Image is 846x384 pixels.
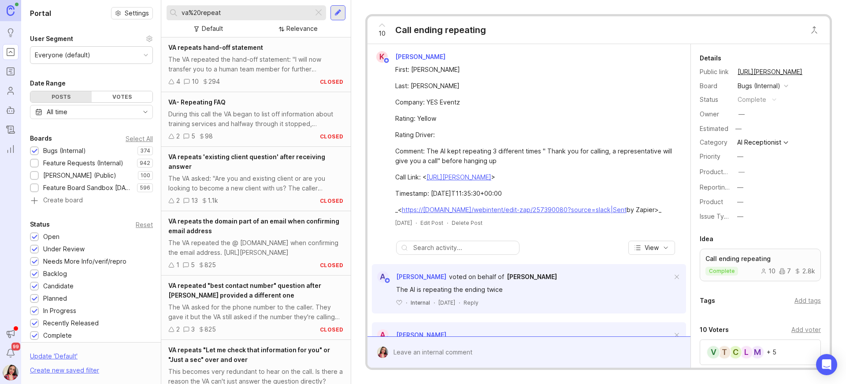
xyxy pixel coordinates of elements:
div: closed [320,78,344,86]
div: 2 [176,324,180,334]
div: 2.8k [794,268,815,274]
div: Last: [PERSON_NAME] [395,81,673,91]
div: Planned [43,294,67,303]
div: Feature Requests (Internal) [43,158,123,168]
p: complete [709,268,735,275]
div: closed [320,261,344,269]
img: member badge [383,57,390,64]
div: 10 Voters [700,324,729,335]
label: Product [700,198,723,205]
div: 5 [191,131,195,141]
img: Zuleica Garcia [3,365,19,380]
div: K [376,51,388,63]
a: Changelog [3,122,19,138]
div: + 5 [767,349,776,355]
button: Close button [805,21,823,39]
div: 825 [204,324,216,334]
div: Feature Board Sandbox [DATE] [43,183,133,193]
p: Call ending repeating [705,254,815,263]
label: Issue Type [700,213,732,220]
div: L [739,345,753,359]
a: Roadmaps [3,63,19,79]
a: Portal [3,44,19,60]
div: Timestamp: [DATE]T11:35:30+00:00 [395,189,673,198]
div: 294 [208,77,220,86]
img: member badge [384,277,390,284]
time: [DATE] [438,299,455,306]
a: [URL][PERSON_NAME] [735,66,805,78]
div: · [447,219,448,227]
div: — [737,197,743,207]
div: Status [30,219,50,230]
div: M [750,345,764,359]
div: Open Intercom Messenger [816,354,837,375]
div: The AI is repeating the ending twice [396,285,672,295]
button: Notifications [3,345,19,361]
div: Reply [464,299,479,306]
div: _< by Zapier>_ [395,205,673,215]
div: · [459,299,460,306]
div: Public link [700,67,731,77]
a: A[PERSON_NAME] [372,329,446,341]
div: Rating Driver: [395,130,673,140]
a: Autopilot [3,102,19,118]
button: Settings [111,7,153,19]
img: Zuleica Garcia [377,347,388,358]
div: 1 [176,260,179,270]
div: [PERSON_NAME] (Public) [43,171,116,180]
div: 13 [191,196,198,205]
h1: Portal [30,8,51,19]
div: Complete [43,331,72,340]
div: Recently Released [43,318,99,328]
img: member badge [384,336,390,342]
a: Ideas [3,25,19,41]
div: · [406,299,407,306]
div: 7 [779,268,791,274]
a: Call ending repeatingcomplete1072.8k [700,249,821,281]
a: VA repeats the domain part of an email when confirming email addressThe VA repeated the @ [DOMAIN... [161,211,351,276]
div: Call ending repeating [395,24,486,36]
div: Estimated [700,126,728,132]
div: 10 [761,268,775,274]
label: Reporting Team [700,183,747,191]
div: Votes [92,91,153,102]
span: Settings [125,9,149,18]
div: Delete Post [452,219,482,227]
div: Posts [30,91,92,102]
div: Owner [700,109,731,119]
div: 5 [191,260,195,270]
p: 942 [140,160,150,167]
input: Search activity... [413,243,515,253]
div: The VA asked: "Are you and existing client or are you looking to become a new client with us? The... [168,174,344,193]
a: https://[DOMAIN_NAME]/webintent/edit-zap/257390080?source=slack|Sent [402,206,627,213]
a: [URL][PERSON_NAME] [427,173,491,181]
button: Announcements [3,326,19,342]
a: [PERSON_NAME] [507,272,557,282]
div: — [737,152,743,161]
button: View [628,241,675,255]
div: V [706,345,720,359]
span: [PERSON_NAME] [396,331,446,339]
p: 100 [141,172,150,179]
span: [PERSON_NAME] [507,273,557,280]
input: Search... [182,8,310,18]
span: VA repeats hand-off statement [168,44,263,51]
span: [PERSON_NAME] [396,273,446,280]
div: — [738,109,745,119]
span: VA repeated "best contact number" question after [PERSON_NAME] provided a different one [168,282,321,299]
div: 3 [191,324,195,334]
div: Open [43,232,59,242]
div: Reset [136,222,153,227]
div: Idea [700,234,713,244]
div: Company: YES Eventz [395,97,673,107]
div: Internal [411,299,430,306]
div: The VA repeated the @ [DOMAIN_NAME] when confirming the email address. [URL][PERSON_NAME] [168,238,344,257]
a: VA repeated "best contact number" question after [PERSON_NAME] provided a different oneThe VA ask... [161,276,351,340]
div: Candidate [43,281,74,291]
div: — [738,167,745,177]
div: 825 [204,260,216,270]
a: K[PERSON_NAME] [371,51,453,63]
div: Comment: The AI kept repeating 3 different times " Thank you for calling, a representative will g... [395,146,673,166]
div: AI Receptionist [737,139,781,145]
div: · [416,219,417,227]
